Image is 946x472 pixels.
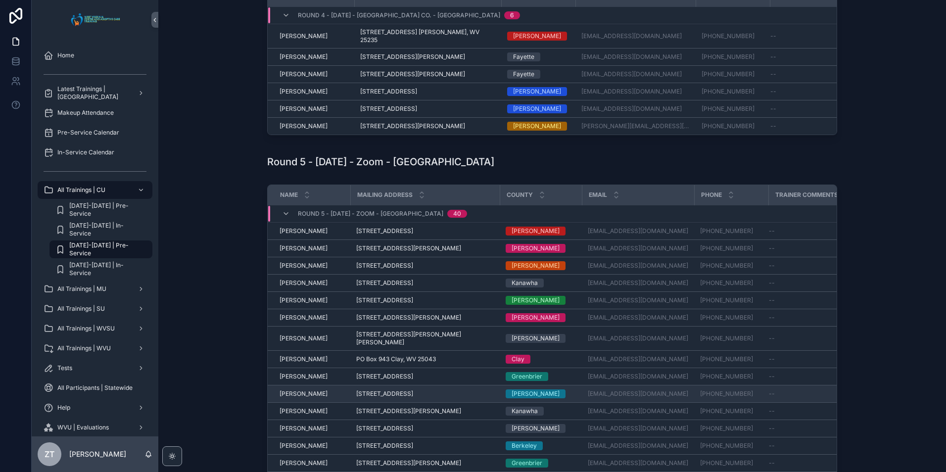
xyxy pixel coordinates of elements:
[506,244,576,253] a: [PERSON_NAME]
[45,448,54,460] span: ZT
[280,296,344,304] a: [PERSON_NAME]
[769,279,852,287] a: --
[769,314,775,322] span: --
[702,53,764,61] a: [PHONE_NUMBER]
[702,122,764,130] a: [PHONE_NUMBER]
[512,355,524,364] div: Clay
[769,390,775,398] span: --
[280,314,344,322] a: [PERSON_NAME]
[588,334,688,342] a: [EMAIL_ADDRESS][DOMAIN_NAME]
[769,407,775,415] span: --
[360,53,495,61] a: [STREET_ADDRESS][PERSON_NAME]
[588,390,688,398] a: [EMAIL_ADDRESS][DOMAIN_NAME]
[588,355,688,363] a: [EMAIL_ADDRESS][DOMAIN_NAME]
[57,186,105,194] span: All Trainings | CU
[507,70,569,79] a: Fayette
[280,262,328,270] span: [PERSON_NAME]
[700,355,762,363] a: [PHONE_NUMBER]
[700,314,762,322] a: [PHONE_NUMBER]
[512,424,560,433] div: [PERSON_NAME]
[49,240,152,258] a: [DATE]-[DATE] | Pre-Service
[769,442,775,450] span: --
[280,334,328,342] span: [PERSON_NAME]
[506,227,576,236] a: [PERSON_NAME]
[700,373,753,380] a: [PHONE_NUMBER]
[512,334,560,343] div: [PERSON_NAME]
[356,355,436,363] span: PO Box 943 Clay, WV 25043
[356,262,413,270] span: [STREET_ADDRESS]
[702,70,755,78] a: [PHONE_NUMBER]
[700,296,762,304] a: [PHONE_NUMBER]
[280,53,328,61] span: [PERSON_NAME]
[588,279,688,287] a: [EMAIL_ADDRESS][DOMAIN_NAME]
[770,122,776,130] span: --
[513,70,534,79] div: Fayette
[513,122,561,131] div: [PERSON_NAME]
[581,88,682,95] a: [EMAIL_ADDRESS][DOMAIN_NAME]
[506,313,576,322] a: [PERSON_NAME]
[38,300,152,318] a: All Trainings | SU
[770,32,851,40] a: --
[700,373,762,380] a: [PHONE_NUMBER]
[280,442,344,450] a: [PERSON_NAME]
[57,109,114,117] span: Makeup Attendance
[57,384,133,392] span: All Participants | Statewide
[512,261,560,270] div: [PERSON_NAME]
[588,227,688,235] a: [EMAIL_ADDRESS][DOMAIN_NAME]
[68,12,122,28] img: App logo
[702,88,764,95] a: [PHONE_NUMBER]
[356,355,494,363] a: PO Box 943 Clay, WV 25043
[69,241,142,257] span: [DATE]-[DATE] | Pre-Service
[769,227,775,235] span: --
[769,355,852,363] a: --
[513,104,561,113] div: [PERSON_NAME]
[356,262,494,270] a: [STREET_ADDRESS]
[588,296,688,304] a: [EMAIL_ADDRESS][DOMAIN_NAME]
[280,244,344,252] a: [PERSON_NAME]
[356,459,461,467] span: [STREET_ADDRESS][PERSON_NAME]
[506,459,576,468] a: Greenbrier
[280,122,328,130] span: [PERSON_NAME]
[769,442,852,450] a: --
[57,424,109,431] span: WVU | Evaluations
[581,32,690,40] a: [EMAIL_ADDRESS][DOMAIN_NAME]
[769,373,852,380] a: --
[702,122,755,130] a: [PHONE_NUMBER]
[700,296,753,304] a: [PHONE_NUMBER]
[280,88,328,95] span: [PERSON_NAME]
[700,279,762,287] a: [PHONE_NUMBER]
[280,355,328,363] span: [PERSON_NAME]
[280,70,328,78] span: [PERSON_NAME]
[356,314,461,322] span: [STREET_ADDRESS][PERSON_NAME]
[360,122,495,130] a: [STREET_ADDRESS][PERSON_NAME]
[38,124,152,142] a: Pre-Service Calendar
[769,314,852,322] a: --
[770,53,851,61] a: --
[280,244,328,252] span: [PERSON_NAME]
[770,32,776,40] span: --
[700,390,762,398] a: [PHONE_NUMBER]
[280,390,344,398] a: [PERSON_NAME]
[506,296,576,305] a: [PERSON_NAME]
[769,355,775,363] span: --
[38,320,152,337] a: All Trainings | WVSU
[57,129,119,137] span: Pre-Service Calendar
[267,155,494,169] h1: Round 5 - [DATE] - Zoom - [GEOGRAPHIC_DATA]
[581,122,690,130] a: [PERSON_NAME][EMAIL_ADDRESS][DOMAIN_NAME]
[581,105,690,113] a: [EMAIL_ADDRESS][DOMAIN_NAME]
[453,210,461,218] div: 40
[280,105,348,113] a: [PERSON_NAME]
[512,296,560,305] div: [PERSON_NAME]
[769,390,852,398] a: --
[769,296,775,304] span: --
[356,442,413,450] span: [STREET_ADDRESS]
[507,122,569,131] a: [PERSON_NAME]
[38,419,152,436] a: WVU | Evaluations
[38,379,152,397] a: All Participants | Statewide
[507,191,533,199] span: County
[506,279,576,287] a: Kanawha
[360,70,495,78] a: [STREET_ADDRESS][PERSON_NAME]
[38,143,152,161] a: In-Service Calendar
[356,425,413,432] span: [STREET_ADDRESS]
